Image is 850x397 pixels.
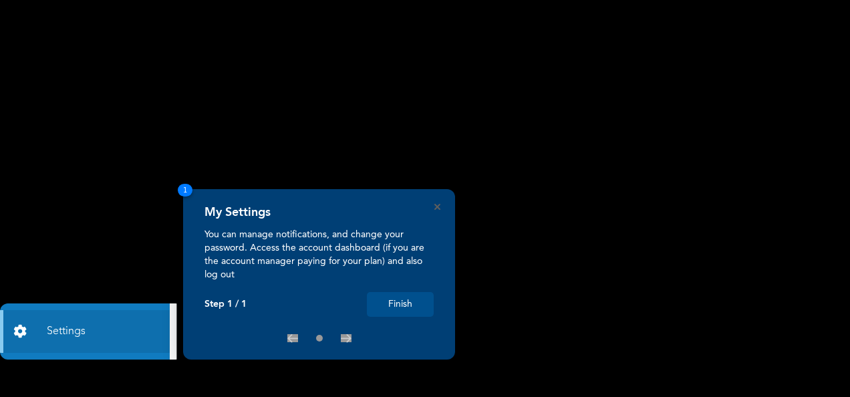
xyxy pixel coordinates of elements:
[204,228,434,281] p: You can manage notifications, and change your password. Access the account dashboard (if you are ...
[204,299,247,310] p: Step 1 / 1
[434,204,440,210] button: Close
[204,205,271,220] h4: My Settings
[178,184,192,196] span: 1
[367,292,434,317] button: Finish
